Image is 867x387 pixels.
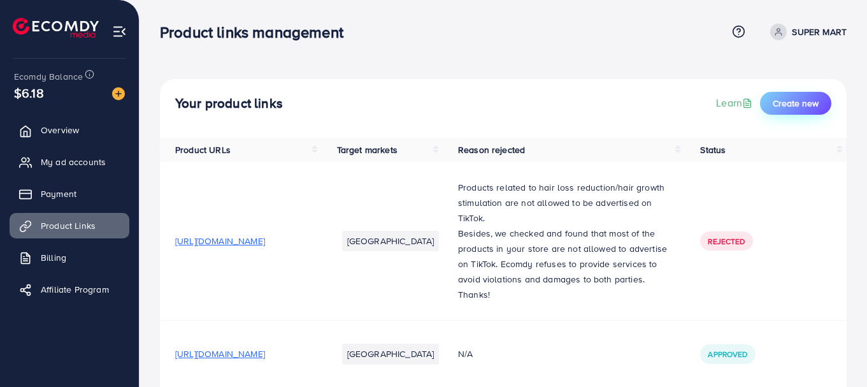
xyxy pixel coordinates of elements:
[112,24,127,39] img: menu
[14,70,83,83] span: Ecomdy Balance
[175,235,265,247] span: [URL][DOMAIN_NAME]
[175,96,283,112] h4: Your product links
[708,349,747,360] span: Approved
[13,18,99,38] img: logo
[41,187,76,200] span: Payment
[175,143,231,156] span: Product URLs
[41,251,66,264] span: Billing
[342,344,440,364] li: [GEOGRAPHIC_DATA]
[175,347,265,360] span: [URL][DOMAIN_NAME]
[458,180,670,226] p: Products related to hair loss reduction/hair growth stimulation are not allowed to be advertised ...
[112,87,125,100] img: image
[41,156,106,168] span: My ad accounts
[773,97,819,110] span: Create new
[458,347,473,360] span: N/A
[792,24,847,40] p: SUPER MART
[458,143,525,156] span: Reason rejected
[10,149,129,175] a: My ad accounts
[41,124,79,136] span: Overview
[765,24,847,40] a: SUPER MART
[10,117,129,143] a: Overview
[41,283,109,296] span: Affiliate Program
[10,245,129,270] a: Billing
[10,213,129,238] a: Product Links
[337,143,398,156] span: Target markets
[708,236,745,247] span: Rejected
[10,277,129,302] a: Affiliate Program
[41,219,96,232] span: Product Links
[458,226,670,302] p: Besides, we checked and found that most of the products in your store are not allowed to advertis...
[342,231,440,251] li: [GEOGRAPHIC_DATA]
[760,92,831,115] button: Create new
[160,23,354,41] h3: Product links management
[10,181,129,207] a: Payment
[813,330,857,377] iframe: Chat
[14,84,44,102] span: $6.18
[716,96,755,110] a: Learn
[700,143,726,156] span: Status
